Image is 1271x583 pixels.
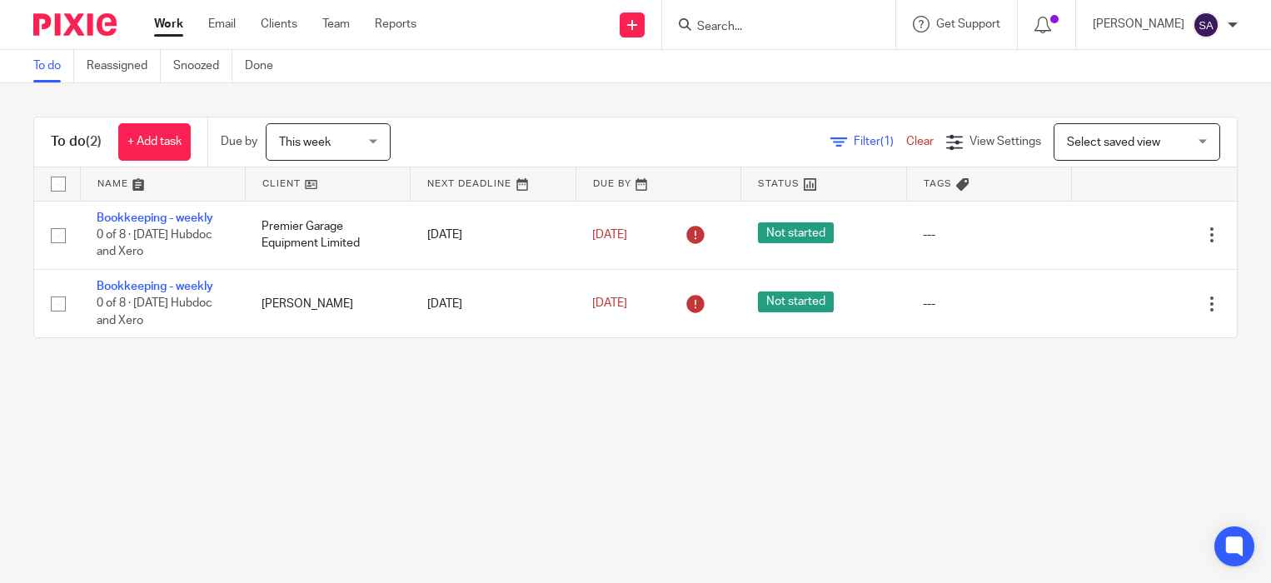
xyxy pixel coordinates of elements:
[221,133,257,150] p: Due by
[854,136,906,147] span: Filter
[936,18,1000,30] span: Get Support
[97,281,213,292] a: Bookkeeping - weekly
[118,123,191,161] a: + Add task
[279,137,331,148] span: This week
[173,50,232,82] a: Snoozed
[245,269,410,337] td: [PERSON_NAME]
[758,291,834,312] span: Not started
[208,16,236,32] a: Email
[97,212,213,224] a: Bookkeeping - weekly
[695,20,845,35] input: Search
[33,13,117,36] img: Pixie
[758,222,834,243] span: Not started
[1067,137,1160,148] span: Select saved view
[245,201,410,269] td: Premier Garage Equipment Limited
[592,229,627,241] span: [DATE]
[923,296,1054,312] div: ---
[924,179,952,188] span: Tags
[322,16,350,32] a: Team
[154,16,183,32] a: Work
[969,136,1041,147] span: View Settings
[1093,16,1184,32] p: [PERSON_NAME]
[592,298,627,310] span: [DATE]
[375,16,416,32] a: Reports
[906,136,934,147] a: Clear
[411,201,576,269] td: [DATE]
[97,229,212,258] span: 0 of 8 · [DATE] Hubdoc and Xero
[97,298,212,327] span: 0 of 8 · [DATE] Hubdoc and Xero
[33,50,74,82] a: To do
[411,269,576,337] td: [DATE]
[51,133,102,151] h1: To do
[923,227,1054,243] div: ---
[86,135,102,148] span: (2)
[245,50,286,82] a: Done
[1193,12,1219,38] img: svg%3E
[880,136,894,147] span: (1)
[261,16,297,32] a: Clients
[87,50,161,82] a: Reassigned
